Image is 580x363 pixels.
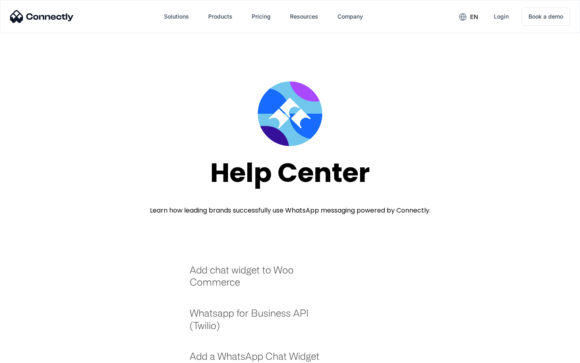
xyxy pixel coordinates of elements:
[338,11,363,22] div: Company
[494,11,509,22] div: Login
[522,7,570,26] a: Book a demo
[164,11,189,22] div: Solutions
[210,158,370,188] div: Help Center
[290,11,318,22] div: Resources
[252,11,271,22] div: Pricing
[470,11,478,23] div: en
[16,349,48,360] ul: Language list
[150,206,431,215] div: Learn how leading brands successfully use WhatsApp messaging powered by Connectly.
[8,349,48,360] aside: Language selected: English
[10,10,74,23] img: Connectly Logo
[208,11,232,22] div: Products
[245,7,277,26] a: Pricing
[190,307,330,340] a: Whatsapp for Business API (Twilio)
[487,7,515,26] a: Login
[190,264,330,296] a: Add chat widget to Woo Commerce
